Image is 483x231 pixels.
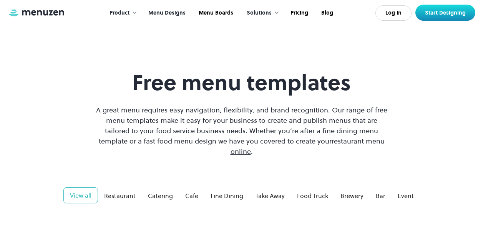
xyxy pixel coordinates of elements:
a: Log In [375,5,412,21]
div: Solutions [247,9,272,17]
a: Blog [314,1,339,25]
a: Pricing [283,1,314,25]
div: View all [70,191,91,200]
div: Food Truck [297,191,328,200]
div: Take Away [256,191,285,200]
div: Cafe [185,191,198,200]
div: Product [102,1,141,25]
div: Product [110,9,129,17]
a: Menu Designs [141,1,191,25]
div: Event [398,191,414,200]
div: Solutions [239,1,283,25]
div: Brewery [340,191,363,200]
div: Catering [148,191,173,200]
h1: Free menu templates [94,70,389,96]
div: Restaurant [104,191,136,200]
div: Fine Dining [211,191,243,200]
a: Start Designing [415,5,475,21]
a: Menu Boards [191,1,239,25]
div: Bar [376,191,385,200]
p: A great menu requires easy navigation, flexibility, and brand recognition. Our range of free menu... [94,105,389,157]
